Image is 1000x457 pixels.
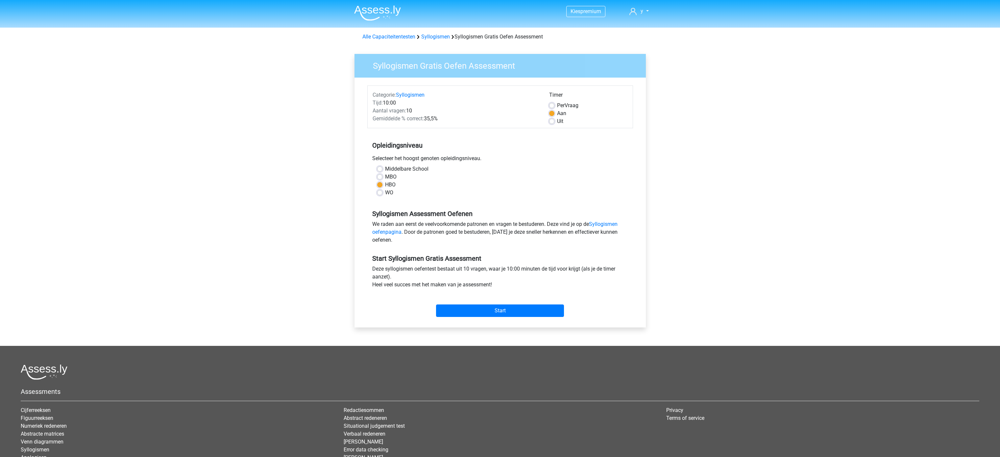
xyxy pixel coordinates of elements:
span: Categorie: [373,92,396,98]
a: Situational judgement test [344,423,405,429]
div: Deze syllogismen oefentest bestaat uit 10 vragen, waar je 10:00 minuten de tijd voor krijgt (als ... [367,265,633,291]
span: Per [557,102,565,108]
div: 10 [368,107,544,115]
a: Syllogismen [421,34,450,40]
input: Start [436,304,564,317]
a: Privacy [666,407,683,413]
label: Middelbare School [385,165,428,173]
a: Syllogismen [21,446,49,453]
span: Kies [571,8,580,14]
a: Alle Capaciteitentesten [362,34,415,40]
a: Numeriek redeneren [21,423,67,429]
div: Selecteer het hoogst genoten opleidingsniveau. [367,155,633,165]
a: Venn diagrammen [21,439,63,445]
img: Assessly logo [21,364,67,380]
a: Syllogismen [396,92,425,98]
label: Vraag [557,102,578,109]
h5: Syllogismen Assessment Oefenen [372,210,628,218]
label: WO [385,189,393,197]
span: y [641,8,643,14]
a: Figuurreeksen [21,415,53,421]
span: Gemiddelde % correct: [373,115,424,122]
span: Tijd: [373,100,383,106]
div: We raden aan eerst de veelvoorkomende patronen en vragen te bestuderen. Deze vind je op de . Door... [367,220,633,247]
div: 10:00 [368,99,544,107]
a: Error data checking [344,446,388,453]
h5: Start Syllogismen Gratis Assessment [372,254,628,262]
a: Kiespremium [567,7,605,16]
label: Uit [557,117,563,125]
label: MBO [385,173,397,181]
a: Abstract redeneren [344,415,387,421]
a: y [627,7,651,15]
h3: Syllogismen Gratis Oefen Assessment [365,58,641,71]
a: Cijferreeksen [21,407,51,413]
div: Timer [549,91,628,102]
a: [PERSON_NAME] [344,439,383,445]
img: Assessly [354,5,401,21]
a: Abstracte matrices [21,431,64,437]
label: HBO [385,181,396,189]
span: premium [580,8,601,14]
h5: Assessments [21,388,979,396]
a: Terms of service [666,415,704,421]
h5: Opleidingsniveau [372,139,628,152]
div: 35,5% [368,115,544,123]
div: Syllogismen Gratis Oefen Assessment [360,33,641,41]
span: Aantal vragen: [373,108,406,114]
a: Verbaal redeneren [344,431,385,437]
a: Redactiesommen [344,407,384,413]
label: Aan [557,109,566,117]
